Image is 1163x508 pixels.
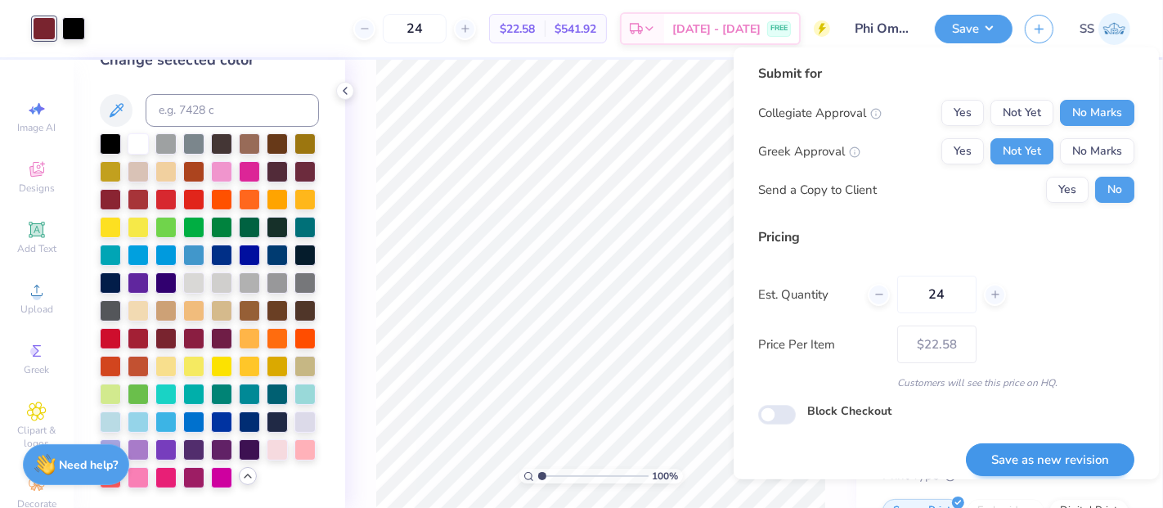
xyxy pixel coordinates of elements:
span: Upload [20,303,53,316]
strong: Need help? [60,457,119,473]
span: Add Text [17,242,56,255]
span: SS [1080,20,1094,38]
button: Save [935,15,1013,43]
span: FREE [770,23,788,34]
input: Untitled Design [842,12,923,45]
button: Not Yet [990,100,1053,126]
span: 100 % [653,469,679,483]
span: Greek [25,363,50,376]
div: Customers will see this price on HQ. [758,375,1134,390]
button: Not Yet [990,138,1053,164]
div: Greek Approval [758,142,860,161]
img: Shashank S Sharma [1098,13,1130,45]
span: $541.92 [555,20,596,38]
button: No Marks [1060,138,1134,164]
button: Yes [941,138,984,164]
input: – – [897,276,977,313]
label: Block Checkout [807,402,891,420]
div: Submit for [758,64,1134,83]
button: Save as new revision [966,443,1134,477]
label: Est. Quantity [758,285,855,304]
div: Change selected color [100,49,319,71]
span: Designs [19,182,55,195]
button: Yes [941,100,984,126]
div: Pricing [758,227,1134,247]
span: $22.58 [500,20,535,38]
input: – – [383,14,447,43]
span: Clipart & logos [8,424,65,450]
button: Yes [1046,177,1089,203]
button: No Marks [1060,100,1134,126]
button: No [1095,177,1134,203]
span: Image AI [18,121,56,134]
label: Price Per Item [758,335,885,354]
input: e.g. 7428 c [146,94,319,127]
a: SS [1080,13,1130,45]
span: [DATE] - [DATE] [672,20,761,38]
div: Collegiate Approval [758,104,882,123]
div: Send a Copy to Client [758,181,877,200]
